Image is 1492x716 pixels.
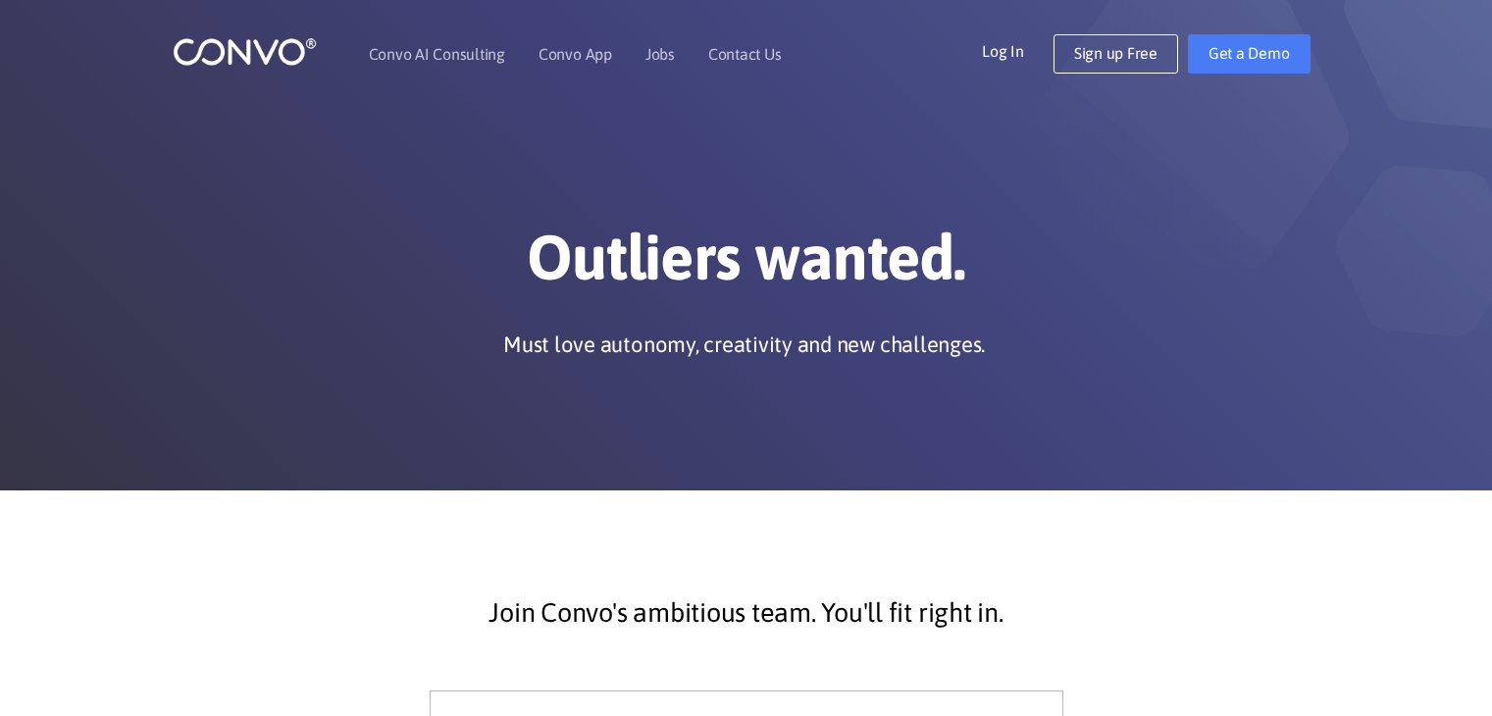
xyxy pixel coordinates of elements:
[982,34,1054,66] a: Log In
[539,46,612,62] a: Convo App
[369,46,505,62] a: Convo AI Consulting
[173,36,317,67] img: logo_1.png
[202,220,1291,310] h1: Outliers wanted.
[1188,34,1311,74] a: Get a Demo
[503,330,985,359] p: Must love autonomy, creativity and new challenges.
[1054,34,1178,74] a: Sign up Free
[708,46,782,62] a: Contact Us
[217,588,1276,638] p: Join Convo's ambitious team. You'll fit right in.
[645,46,675,62] a: Jobs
